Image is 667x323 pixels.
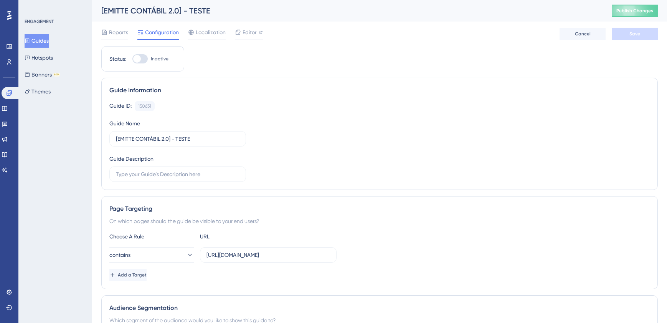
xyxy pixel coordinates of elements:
div: Guide Description [109,154,154,163]
input: yourwebsite.com/path [206,251,330,259]
div: BETA [53,73,60,77]
button: Themes [25,85,51,98]
span: Localization [196,28,226,37]
div: Choose A Rule [109,232,194,241]
span: Save [629,31,640,37]
div: Guide Information [109,86,650,95]
button: Guides [25,34,49,48]
span: contains [109,250,130,260]
div: ENGAGEMENT [25,18,54,25]
div: Status: [109,54,126,63]
span: Reports [109,28,128,37]
button: contains [109,247,194,263]
input: Type your Guide’s Description here [116,170,239,178]
button: Publish Changes [612,5,658,17]
input: Type your Guide’s Name here [116,135,239,143]
div: Guide ID: [109,101,132,111]
span: Configuration [145,28,179,37]
div: Audience Segmentation [109,303,650,313]
button: Hotspots [25,51,53,65]
button: Cancel [560,28,606,40]
div: Page Targeting [109,204,650,213]
span: Inactive [151,56,168,62]
span: Publish Changes [616,8,653,14]
div: 150631 [138,103,151,109]
span: Cancel [575,31,591,37]
div: Guide Name [109,119,140,128]
span: Editor [243,28,257,37]
div: On which pages should the guide be visible to your end users? [109,216,650,226]
div: URL [200,232,284,241]
div: [EMITTE CONTÁBIL 2.0] - TESTE [101,5,593,16]
span: Add a Target [118,272,147,278]
button: Add a Target [109,269,147,281]
button: Save [612,28,658,40]
button: BannersBETA [25,68,60,82]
